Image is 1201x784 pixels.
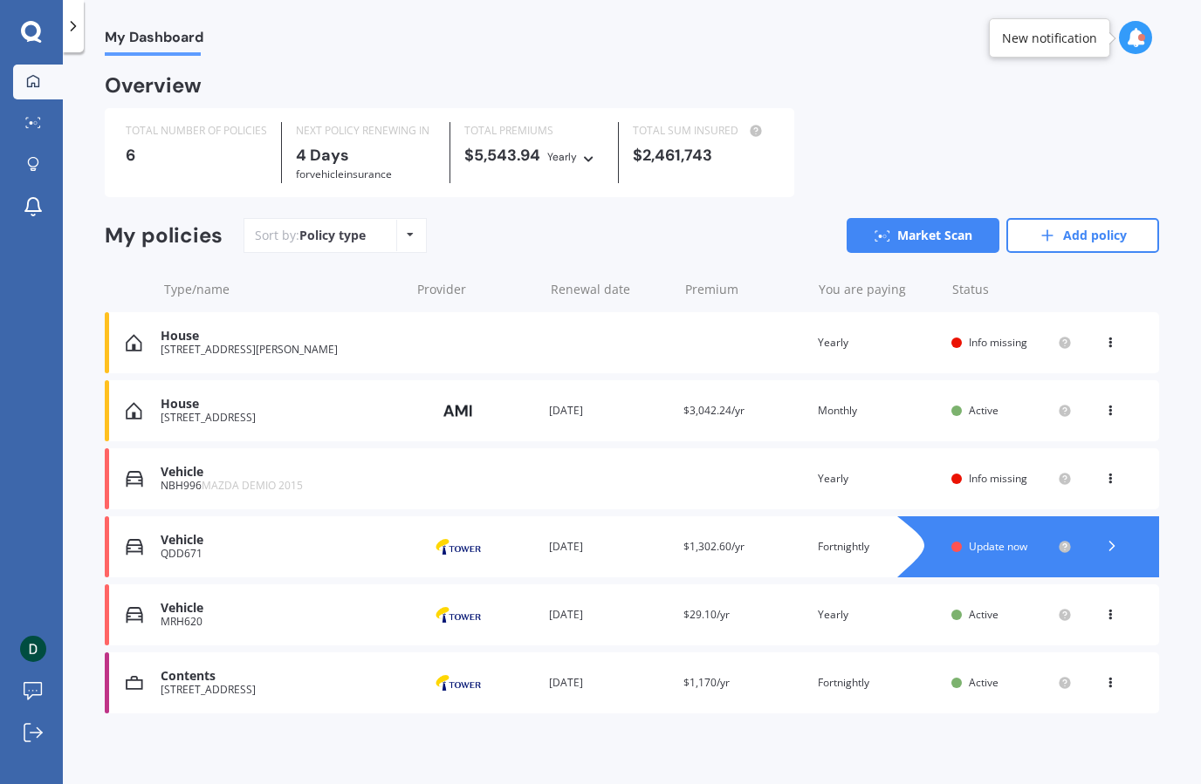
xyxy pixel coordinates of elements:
[161,548,401,560] div: QDD671
[299,227,366,244] div: Policy type
[415,598,502,631] img: Tower
[549,402,669,419] div: [DATE]
[126,674,143,692] img: Contents
[105,29,203,52] span: My Dashboard
[969,539,1027,554] span: Update now
[126,122,267,140] div: TOTAL NUMBER OF POLICIES
[683,675,730,690] span: $1,170/yr
[417,281,537,298] div: Provider
[161,397,401,412] div: House
[683,607,730,622] span: $29.10/yr
[296,167,392,181] span: for Vehicle insurance
[818,538,938,556] div: Fortnightly
[202,478,303,493] span: MAZDA DEMIO 2015
[969,403,999,418] span: Active
[464,122,604,140] div: TOTAL PREMIUMS
[551,281,670,298] div: Renewal date
[464,147,604,166] div: $5,543.94
[126,470,143,487] img: Vehicle
[161,669,401,684] div: Contents
[105,223,223,249] div: My policies
[969,335,1027,350] span: Info missing
[126,538,143,556] img: Vehicle
[161,480,401,492] div: NBH996
[415,530,502,563] img: Tower
[126,402,142,419] img: House
[819,281,938,298] div: You are paying
[255,227,366,244] div: Sort by:
[685,281,805,298] div: Premium
[818,606,938,624] div: Yearly
[549,538,669,556] div: [DATE]
[818,470,938,487] div: Yearly
[683,539,745,554] span: $1,302.60/yr
[415,666,502,699] img: Tower
[818,402,938,419] div: Monthly
[161,329,401,344] div: House
[818,334,938,351] div: Yearly
[20,636,46,662] img: photo.jpg
[549,606,669,624] div: [DATE]
[161,533,401,548] div: Vehicle
[952,281,1072,298] div: Status
[296,145,349,166] b: 4 Days
[969,607,999,622] span: Active
[633,122,772,140] div: TOTAL SUM INSURED
[126,147,267,164] div: 6
[415,394,502,427] img: AMI
[969,471,1027,486] span: Info missing
[847,218,999,253] a: Market Scan
[633,147,772,164] div: $2,461,743
[161,616,401,628] div: MRH620
[161,465,401,480] div: Vehicle
[969,675,999,690] span: Active
[126,334,142,351] img: House
[126,606,143,624] img: Vehicle
[164,281,403,298] div: Type/name
[547,148,577,166] div: Yearly
[105,77,202,94] div: Overview
[683,403,745,418] span: $3,042.24/yr
[161,412,401,424] div: [STREET_ADDRESS]
[161,344,401,356] div: [STREET_ADDRESS][PERSON_NAME]
[1002,30,1097,47] div: New notification
[1006,218,1159,253] a: Add policy
[549,674,669,692] div: [DATE]
[161,684,401,696] div: [STREET_ADDRESS]
[818,674,938,692] div: Fortnightly
[296,122,436,140] div: NEXT POLICY RENEWING IN
[161,601,401,616] div: Vehicle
